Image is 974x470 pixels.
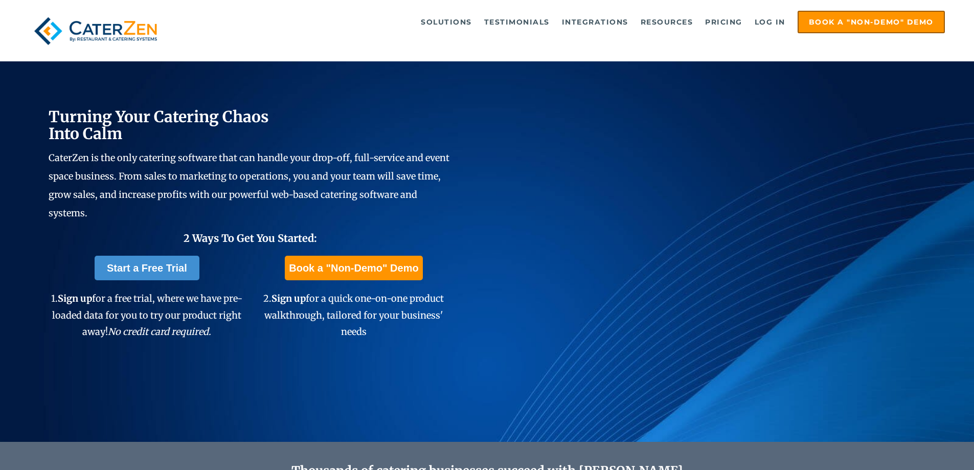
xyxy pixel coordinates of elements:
span: 1. for a free trial, where we have pre-loaded data for you to try our product right away! [51,293,242,338]
a: Log in [750,12,790,32]
a: Start a Free Trial [95,256,199,280]
span: Sign up [58,293,92,304]
a: Integrations [557,12,633,32]
span: 2 Ways To Get You Started: [184,232,317,244]
span: CaterZen is the only catering software that can handle your drop-off, full-service and event spac... [49,152,449,219]
a: Book a "Non-Demo" Demo [798,11,945,33]
a: Testimonials [479,12,555,32]
a: Resources [636,12,698,32]
span: 2. for a quick one-on-one product walkthrough, tailored for your business' needs [263,293,444,338]
img: caterzen [29,11,162,51]
a: Book a "Non-Demo" Demo [285,256,422,280]
span: Turning Your Catering Chaos Into Calm [49,107,269,143]
a: Pricing [700,12,748,32]
a: Solutions [416,12,477,32]
div: Navigation Menu [186,11,945,33]
em: No credit card required. [108,326,211,338]
span: Sign up [271,293,306,304]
